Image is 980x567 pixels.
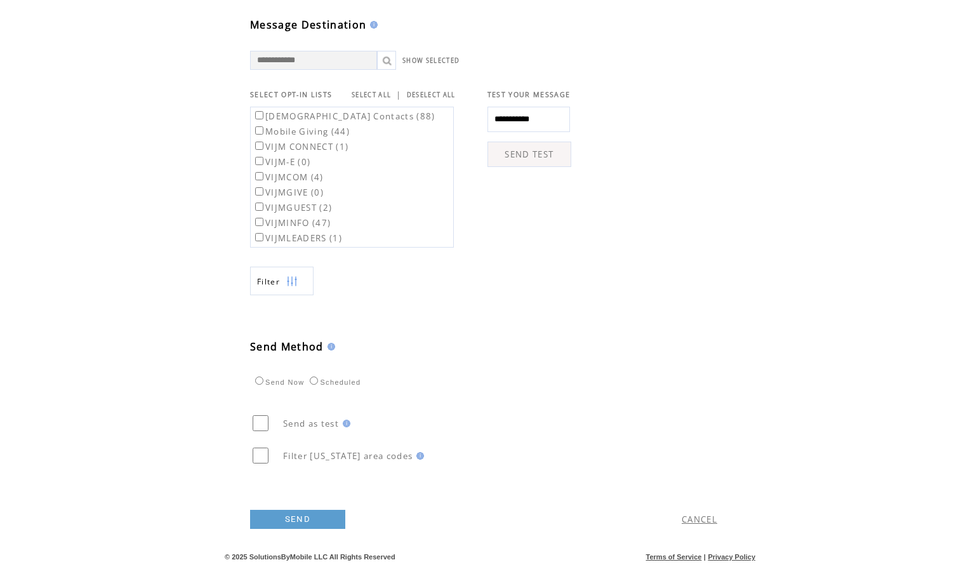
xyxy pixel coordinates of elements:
[487,142,571,167] a: SEND TEST
[257,276,280,287] span: Show filters
[255,126,263,135] input: Mobile Giving (44)
[255,187,263,196] input: VIJMGIVE (0)
[253,156,310,168] label: VIJM-E (0)
[708,553,755,561] a: Privacy Policy
[286,267,298,296] img: filters.png
[255,233,263,241] input: VIJMLEADERS (1)
[253,126,350,137] label: Mobile Giving (44)
[253,202,332,213] label: VIJMGUEST (2)
[250,267,314,295] a: Filter
[339,420,350,427] img: help.gif
[250,18,366,32] span: Message Destination
[250,90,332,99] span: SELECT OPT-IN LISTS
[413,452,424,460] img: help.gif
[253,232,342,244] label: VIJMLEADERS (1)
[283,418,339,429] span: Send as test
[255,157,263,165] input: VIJM-E (0)
[250,340,324,354] span: Send Method
[407,91,456,99] a: DESELECT ALL
[255,111,263,119] input: [DEMOGRAPHIC_DATA] Contacts (88)
[402,57,460,65] a: SHOW SELECTED
[255,142,263,150] input: VIJM CONNECT (1)
[253,110,435,122] label: [DEMOGRAPHIC_DATA] Contacts (88)
[253,187,324,198] label: VIJMGIVE (0)
[310,377,318,385] input: Scheduled
[352,91,391,99] a: SELECT ALL
[307,378,361,386] label: Scheduled
[255,218,263,226] input: VIJMINFO (47)
[253,217,331,229] label: VIJMINFO (47)
[646,553,702,561] a: Terms of Service
[255,377,263,385] input: Send Now
[253,171,324,183] label: VIJMCOM (4)
[487,90,571,99] span: TEST YOUR MESSAGE
[704,553,706,561] span: |
[225,553,395,561] span: © 2025 SolutionsByMobile LLC All Rights Reserved
[682,514,717,525] a: CANCEL
[396,89,401,100] span: |
[250,510,345,529] a: SEND
[324,343,335,350] img: help.gif
[255,172,263,180] input: VIJMCOM (4)
[255,203,263,211] input: VIJMGUEST (2)
[252,378,304,386] label: Send Now
[253,141,348,152] label: VIJM CONNECT (1)
[283,450,413,462] span: Filter [US_STATE] area codes
[366,21,378,29] img: help.gif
